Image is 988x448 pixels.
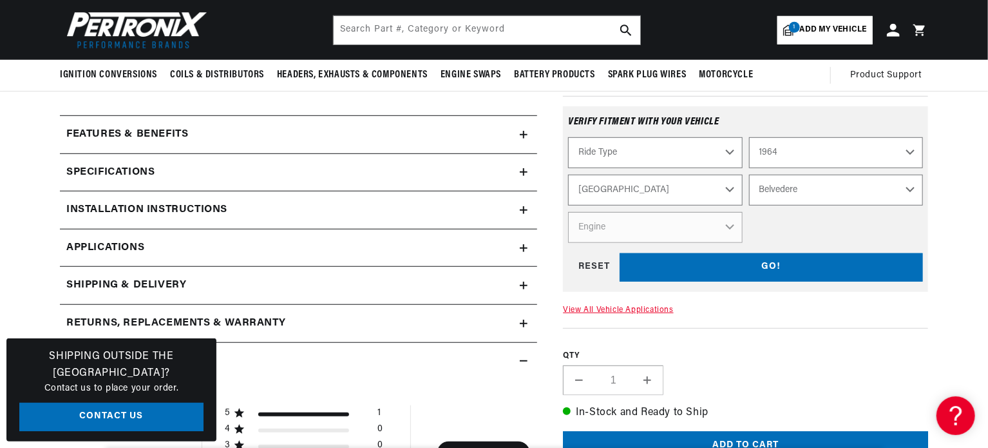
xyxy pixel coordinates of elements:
[434,60,508,90] summary: Engine Swaps
[19,403,204,432] a: Contact Us
[170,68,264,82] span: Coils & Distributors
[66,315,286,332] h2: Returns, Replacements & Warranty
[749,137,923,168] select: Year
[699,68,753,82] span: Motorcycle
[225,424,383,440] div: 4 star by 0 reviews
[60,343,537,380] summary: Reviews
[19,382,204,396] p: Contact us to place your order.
[60,8,208,52] img: Pertronix
[66,277,186,294] h2: Shipping & Delivery
[563,306,673,314] a: View All Vehicle Applications
[66,240,144,257] span: Applications
[692,60,759,90] summary: Motorcycle
[850,68,922,83] span: Product Support
[60,68,157,82] span: Ignition Conversions
[514,68,595,82] span: Battery Products
[225,424,231,435] div: 4
[271,60,434,90] summary: Headers, Exhausts & Components
[608,68,687,82] span: Spark Plug Wires
[789,22,800,33] span: 1
[749,175,923,206] select: Model
[66,164,155,181] h2: Specifications
[602,60,693,90] summary: Spark Plug Wires
[66,202,227,219] h2: Installation instructions
[568,137,742,168] select: Ride Type
[441,68,501,82] span: Engine Swaps
[568,253,620,282] div: RESET
[225,407,383,424] div: 5 star by 1 reviews
[164,60,271,90] summary: Coils & Distributors
[60,267,537,304] summary: Shipping & Delivery
[568,117,923,137] div: Verify fitment with your vehicle
[563,351,928,362] label: QTY
[60,305,537,342] summary: Returns, Replacements & Warranty
[277,68,428,82] span: Headers, Exhausts & Components
[377,407,381,424] div: 1
[60,154,537,191] summary: Specifications
[568,212,742,243] select: Engine
[850,60,928,91] summary: Product Support
[800,24,867,36] span: Add my vehicle
[19,349,204,382] h3: Shipping Outside the [GEOGRAPHIC_DATA]?
[777,16,873,44] a: 1Add my vehicle
[568,175,742,206] select: Make
[60,116,537,153] summary: Features & Benefits
[66,126,188,143] h2: Features & Benefits
[612,16,640,44] button: search button
[225,407,231,419] div: 5
[60,191,537,229] summary: Installation instructions
[60,229,537,268] a: Applications
[60,60,164,90] summary: Ignition Conversions
[563,405,928,422] p: In-Stock and Ready to Ship
[377,424,383,440] div: 0
[508,60,602,90] summary: Battery Products
[334,16,640,44] input: Search Part #, Category or Keyword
